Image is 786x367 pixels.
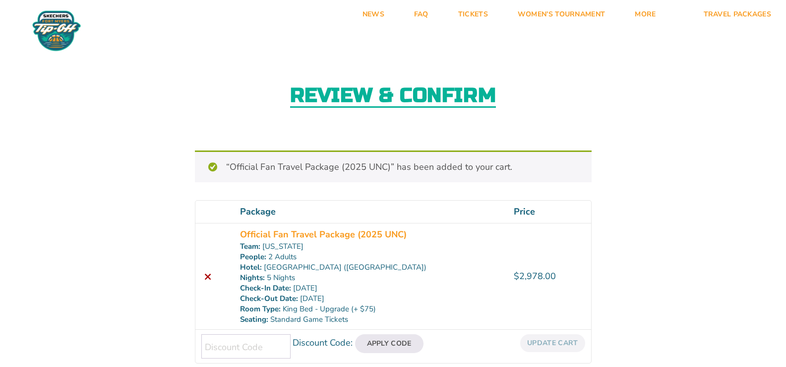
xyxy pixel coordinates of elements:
[240,273,502,283] p: 5 Nights
[201,334,291,359] input: Discount Code
[240,304,281,314] dt: Room Type:
[355,334,423,353] button: Apply Code
[240,241,260,252] dt: Team:
[240,262,262,273] dt: Hotel:
[201,270,215,283] a: Remove this item
[240,314,502,325] p: Standard Game Tickets
[290,85,496,108] h2: Review & Confirm
[240,273,265,283] dt: Nights:
[520,334,585,352] button: Update cart
[293,337,353,349] label: Discount Code:
[508,201,591,223] th: Price
[240,283,502,294] p: [DATE]
[514,270,556,282] bdi: 2,978.00
[234,201,508,223] th: Package
[240,304,502,314] p: King Bed - Upgrade (+ $75)
[240,314,268,325] dt: Seating:
[240,228,407,241] a: Official Fan Travel Package (2025 UNC)
[240,283,291,294] dt: Check-In Date:
[195,150,592,182] div: “Official Fan Travel Package (2025 UNC)” has been added to your cart.
[240,262,502,273] p: [GEOGRAPHIC_DATA] ([GEOGRAPHIC_DATA])
[240,252,502,262] p: 2 Adults
[30,10,83,52] img: Fort Myers Tip-Off
[240,294,298,304] dt: Check-Out Date:
[240,241,502,252] p: [US_STATE]
[514,270,519,282] span: $
[240,294,502,304] p: [DATE]
[240,252,266,262] dt: People:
